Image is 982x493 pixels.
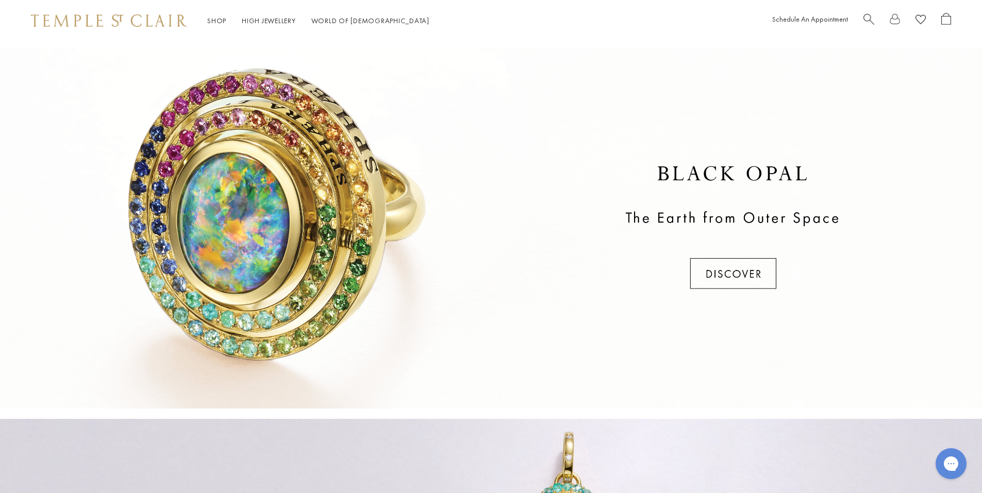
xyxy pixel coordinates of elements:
a: View Wishlist [916,13,926,29]
img: Temple St. Clair [31,14,187,27]
iframe: Gorgias live chat messenger [930,445,972,483]
a: World of [DEMOGRAPHIC_DATA]World of [DEMOGRAPHIC_DATA] [311,16,429,25]
a: Schedule An Appointment [772,14,848,24]
nav: Main navigation [207,14,429,27]
a: Open Shopping Bag [941,13,951,29]
a: High JewelleryHigh Jewellery [242,16,296,25]
a: Search [863,13,874,29]
a: ShopShop [207,16,226,25]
